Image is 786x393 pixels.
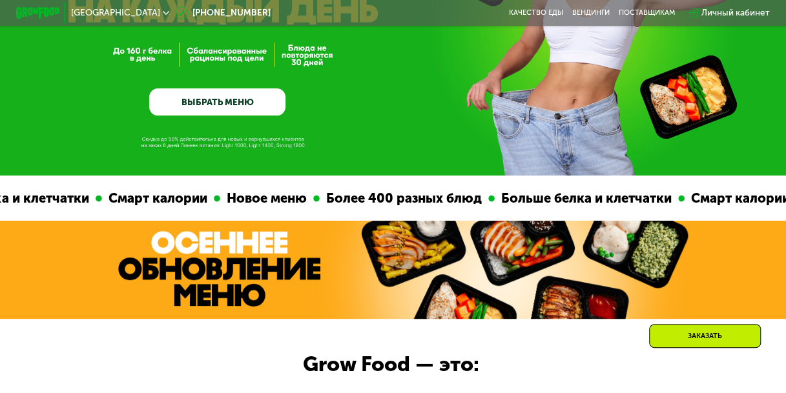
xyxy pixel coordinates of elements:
[489,188,672,208] div: Больше белка и клетчатки
[302,348,510,380] div: Grow Food — это:
[649,324,761,348] div: Заказать
[314,188,482,208] div: Более 400 разных блюд
[96,188,208,208] div: Смарт калории
[71,8,160,17] span: [GEOGRAPHIC_DATA]
[214,188,307,208] div: Новое меню
[509,8,563,17] a: Качество еды
[618,8,674,17] div: поставщикам
[149,88,285,116] a: ВЫБРАТЬ МЕНЮ
[175,6,271,19] a: [PHONE_NUMBER]
[701,6,770,19] div: Личный кабинет
[572,8,610,17] a: Вендинги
